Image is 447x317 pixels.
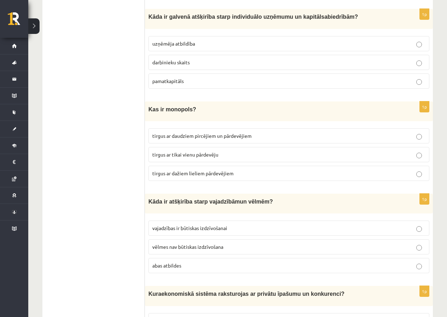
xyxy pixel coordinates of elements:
input: darbinieku skaits [416,60,422,66]
span: abas atbildes [152,262,181,269]
p: 1p [419,286,429,297]
span: tirgus ar tikai vienu pārdevēju [152,151,218,158]
input: vajadzības ir būtiskas izdzīvošanai [416,226,422,232]
span: Kāda ir atšķirība starp vajadzīb [148,199,232,205]
input: uzņēmēja atbildība [416,42,422,47]
p: 1p [419,101,429,112]
input: tirgus ar dažiem lieliem pārdevējiem [416,171,422,177]
span: uzņēmēja atbildība [152,40,195,47]
span: ekonomiskā sistēma raksturojas ar privātu īpašumu un konkurenci? [161,291,344,297]
span: Kāda ir galvenā atšķirība starp individuālo uzņēmumu un k [148,14,306,20]
span: tirgus ar dažiem lieliem pārdevējiem [152,170,234,176]
span: Kas ir monopols? [148,106,196,112]
p: 1p [419,8,429,20]
span: mēm [256,199,269,205]
span: apitālsabiedrībām [306,14,354,20]
input: abas atbildes [416,264,422,269]
input: tirgus ar tikai vienu pārdevēju [416,153,422,158]
span: vēlmes nav būtiskas izdzīvošana [152,243,223,250]
span: tirgus ar daudziem pircējiem un pārdevējiem [152,133,252,139]
input: tirgus ar daudziem pircējiem un pārdevējiem [416,134,422,140]
span: un vēl [240,199,256,205]
input: vēlmes nav būtiskas izdzīvošana [416,245,422,251]
span: K [148,291,153,297]
span: vajadzības ir būtiskas izdzīvošanai [152,225,227,231]
p: 1p [419,193,429,205]
span: ? [354,14,358,20]
span: ? [269,199,273,205]
span: pamatkapitāls [152,78,184,84]
a: Rīgas 1. Tālmācības vidusskola [8,12,28,30]
span: darbinieku skaits [152,59,190,65]
span: ām [232,199,240,205]
span: ura [153,291,161,297]
input: pamatkapitāls [416,79,422,85]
